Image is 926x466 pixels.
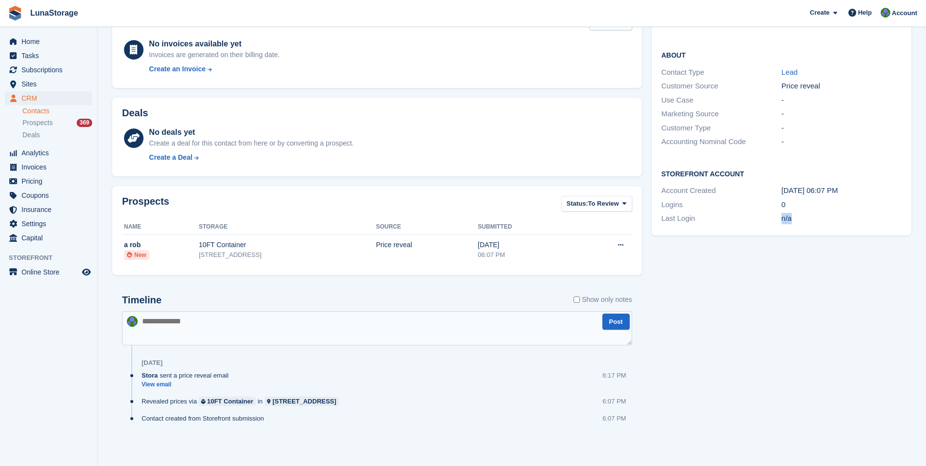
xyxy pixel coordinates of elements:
div: [DATE] 06:07 PM [782,185,902,196]
a: LunaStorage [26,5,82,21]
a: menu [5,63,92,77]
h2: Storefront Account [661,169,902,178]
div: a rob [124,240,199,250]
div: Create a deal for this contact from here or by converting a prospect. [149,138,353,148]
a: menu [5,203,92,216]
div: Price reveal [782,81,902,92]
span: Analytics [21,146,80,160]
div: - [782,123,902,134]
span: To Review [588,199,619,209]
a: Deals [22,130,92,140]
div: 06:07 PM [478,250,575,260]
span: Create [810,8,829,18]
img: Cathal Vaughan [881,8,890,18]
a: Prospects 369 [22,118,92,128]
img: stora-icon-8386f47178a22dfd0bd8f6a31ec36ba5ce8667c1dd55bd0f319d3a0aa187defe.svg [8,6,22,21]
div: - [782,108,902,120]
a: menu [5,146,92,160]
th: Source [376,219,478,235]
span: Settings [21,217,80,231]
div: 6:17 PM [602,371,626,380]
a: menu [5,160,92,174]
span: Capital [21,231,80,245]
div: 369 [77,119,92,127]
div: No deals yet [149,127,353,138]
a: Contacts [22,106,92,116]
div: Contact created from Storefront submission [142,414,269,423]
a: Preview store [81,266,92,278]
h2: Prospects [122,196,169,214]
a: Create a Deal [149,152,353,163]
span: Invoices [21,160,80,174]
div: [STREET_ADDRESS] [272,397,336,406]
a: menu [5,77,92,91]
div: Customer Type [661,123,782,134]
span: Online Store [21,265,80,279]
span: Tasks [21,49,80,63]
img: Cathal Vaughan [127,316,138,327]
div: sent a price reveal email [142,371,233,380]
div: Account Created [661,185,782,196]
a: menu [5,35,92,48]
span: Help [858,8,872,18]
span: Deals [22,130,40,140]
button: Post [602,314,630,330]
button: Status: To Review [561,196,632,212]
a: 10FT Container [199,397,255,406]
span: CRM [21,91,80,105]
label: Show only notes [574,295,632,305]
a: menu [5,174,92,188]
th: Submitted [478,219,575,235]
div: Contact Type [661,67,782,78]
span: Sites [21,77,80,91]
span: Home [21,35,80,48]
a: menu [5,91,92,105]
div: 0 [782,199,902,211]
div: Create a Deal [149,152,192,163]
div: Customer Source [661,81,782,92]
h2: Deals [122,107,148,119]
div: Invoices are generated on their billing date. [149,50,280,60]
div: Marketing Source [661,108,782,120]
div: - [782,136,902,148]
span: Status: [567,199,588,209]
div: Logins [661,199,782,211]
div: Price reveal [376,240,478,250]
th: Storage [199,219,376,235]
input: Show only notes [574,295,580,305]
div: Create an Invoice [149,64,206,74]
a: Create an Invoice [149,64,280,74]
span: Stora [142,371,158,380]
h2: About [661,50,902,60]
div: 10FT Container [207,397,253,406]
th: Name [122,219,199,235]
div: [DATE] [142,359,163,367]
span: Prospects [22,118,53,127]
a: Lead [782,68,798,76]
a: menu [5,231,92,245]
span: Account [892,8,917,18]
div: Revealed prices via in [142,397,344,406]
span: Subscriptions [21,63,80,77]
span: Coupons [21,189,80,202]
div: [STREET_ADDRESS] [199,250,376,260]
div: 6:07 PM [602,414,626,423]
a: [STREET_ADDRESS] [265,397,339,406]
a: menu [5,265,92,279]
div: Last Login [661,213,782,224]
div: n/a [782,213,902,224]
span: Insurance [21,203,80,216]
span: Storefront [9,253,97,263]
a: menu [5,189,92,202]
a: menu [5,49,92,63]
div: 6:07 PM [602,397,626,406]
div: Use Case [661,95,782,106]
a: View email [142,381,233,389]
div: Accounting Nominal Code [661,136,782,148]
div: 10FT Container [199,240,376,250]
a: menu [5,217,92,231]
div: [DATE] [478,240,575,250]
h2: Timeline [122,295,162,306]
span: Pricing [21,174,80,188]
li: New [124,250,149,260]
